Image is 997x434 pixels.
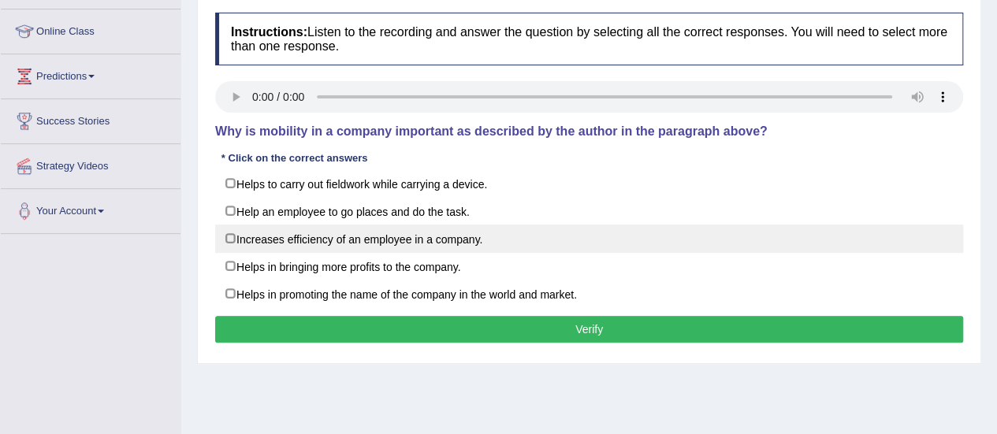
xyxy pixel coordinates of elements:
b: Instructions: [231,25,307,39]
a: Your Account [1,189,180,228]
label: Increases efficiency of an employee in a company. [215,224,963,253]
h4: Listen to the recording and answer the question by selecting all the correct responses. You will ... [215,13,963,65]
div: * Click on the correct answers [215,150,374,165]
label: Helps to carry out fieldwork while carrying a device. [215,169,963,198]
button: Verify [215,316,963,343]
a: Predictions [1,54,180,94]
label: Helps in promoting the name of the company in the world and market. [215,280,963,308]
label: Help an employee to go places and do the task. [215,197,963,225]
a: Strategy Videos [1,144,180,184]
a: Success Stories [1,99,180,139]
a: Online Class [1,9,180,49]
label: Helps in bringing more profits to the company. [215,252,963,280]
h4: Why is mobility in a company important as described by the author in the paragraph above? [215,124,963,139]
